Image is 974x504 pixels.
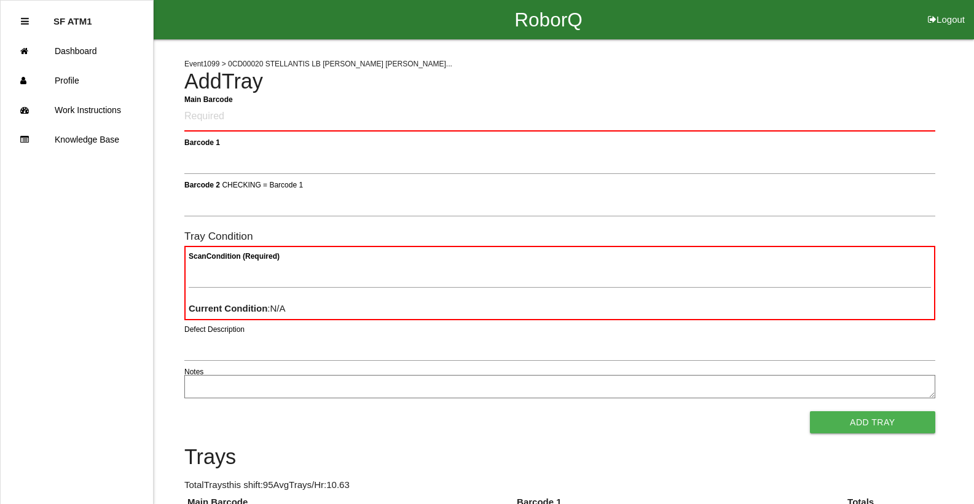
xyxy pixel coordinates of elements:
[184,478,935,492] p: Total Trays this shift: 95 Avg Trays /Hr: 10.63
[189,252,280,261] b: Scan Condition (Required)
[189,303,286,313] span: : N/A
[184,180,220,189] b: Barcode 2
[184,366,203,377] label: Notes
[1,125,153,154] a: Knowledge Base
[1,36,153,66] a: Dashboard
[810,411,935,433] button: Add Tray
[184,103,935,132] input: Required
[1,66,153,95] a: Profile
[184,138,220,146] b: Barcode 1
[184,446,935,469] h4: Trays
[184,70,935,93] h4: Add Tray
[184,324,245,335] label: Defect Description
[184,95,233,103] b: Main Barcode
[53,7,92,26] p: SF ATM1
[189,303,267,313] b: Current Condition
[21,7,29,36] div: Close
[184,60,452,68] span: Event 1099 > 0CD00020 STELLANTIS LB [PERSON_NAME] [PERSON_NAME]...
[1,95,153,125] a: Work Instructions
[222,180,303,189] span: CHECKING = Barcode 1
[184,230,935,242] h6: Tray Condition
